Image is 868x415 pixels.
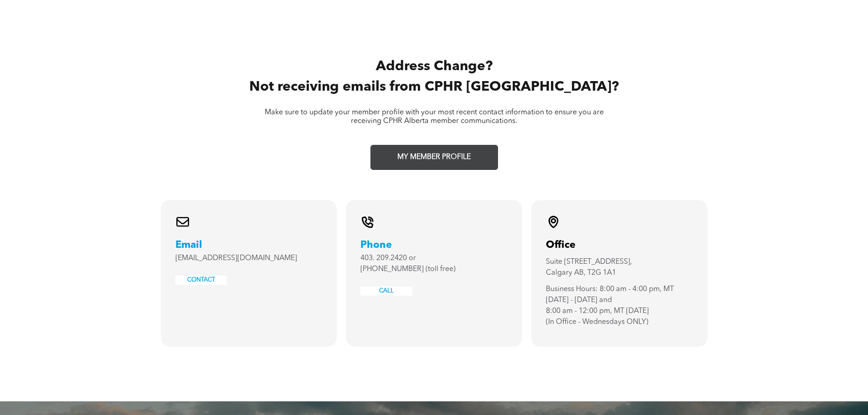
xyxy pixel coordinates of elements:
[546,258,632,266] span: Suite [STREET_ADDRESS],
[546,318,648,326] span: (In Office - Wednesdays ONLY)
[546,240,575,250] span: Office
[546,269,616,277] span: Calgary AB, T2G 1A1
[379,288,394,294] a: CALL
[265,109,604,125] span: Make sure to update your member profile with your most recent contact information to ensure you a...
[370,145,498,170] a: MY MEMBER PROFILE
[175,255,297,262] span: [EMAIL_ADDRESS][DOMAIN_NAME]
[546,307,649,315] span: 8:00 am - 12:00 pm, MT [DATE]
[187,277,215,283] a: CONTACT
[360,266,456,273] span: [PHONE_NUMBER] (toll free)
[394,149,474,166] span: MY MEMBER PROFILE
[360,240,392,250] a: Phone
[360,255,416,262] span: 403. 209.2420 or
[249,80,619,94] span: Not receiving emails from CPHR [GEOGRAPHIC_DATA]?
[175,240,202,250] a: Email
[546,286,674,304] span: Business Hours: 8:00 am - 4:00 pm, MT [DATE] - [DATE] and
[376,60,493,73] span: Address Change?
